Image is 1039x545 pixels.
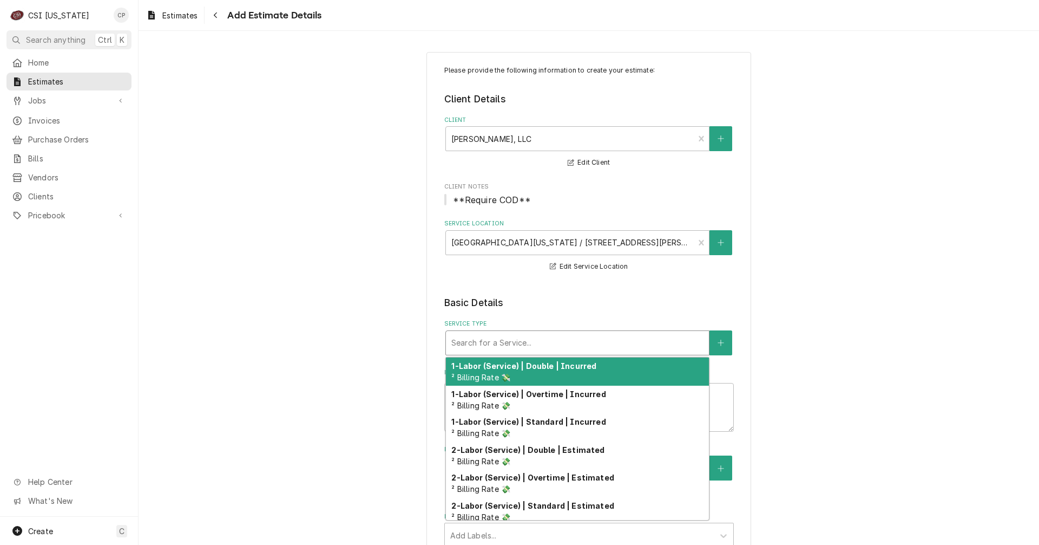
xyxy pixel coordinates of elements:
strong: 2-Labor (Service) | Double | Estimated [451,445,604,455]
label: Equipment [444,445,734,454]
span: Client Notes [444,183,734,191]
legend: Basic Details [444,296,734,310]
span: Invoices [28,115,126,126]
strong: 1-Labor (Service) | Overtime | Incurred [451,390,606,399]
span: Add Estimate Details [224,8,321,23]
div: Client Notes [444,183,734,206]
a: Home [6,54,131,72]
strong: 1-Labor (Service) | Standard | Incurred [451,417,606,426]
span: Jobs [28,95,110,106]
span: ² Billing Rate 💸 [451,429,510,438]
strong: 2-Labor (Service) | Overtime | Estimated [451,473,614,482]
div: CP [114,8,129,23]
button: Create New Equipment [709,456,732,481]
a: Invoices [6,112,131,129]
a: Go to Pricebook [6,206,131,224]
strong: 1-Labor (Service) | Double | Incurred [451,361,596,371]
div: C [10,8,25,23]
span: Purchase Orders [28,134,126,145]
svg: Create New Client [718,135,724,142]
a: Estimates [142,7,202,24]
div: CSI [US_STATE] [28,10,89,21]
span: Home [28,57,126,68]
strong: 2-Labor (Service) | Standard | Estimated [451,501,614,510]
span: C [119,525,124,537]
button: Navigate back [207,7,224,24]
label: Labels [444,512,734,521]
a: Go to Jobs [6,92,131,109]
div: Equipment [444,445,734,499]
span: Clients [28,191,126,202]
button: Create New Client [709,126,732,151]
span: Ctrl [98,34,112,46]
div: Craig Pierce's Avatar [114,8,129,23]
span: What's New [28,495,125,507]
button: Search anythingCtrlK [6,30,131,49]
span: Help Center [28,476,125,488]
span: Estimates [162,10,198,21]
a: Vendors [6,168,131,186]
a: Estimates [6,73,131,90]
label: Service Type [444,320,734,328]
label: Service Location [444,219,734,228]
span: ² Billing Rate 💸 [451,512,510,522]
button: Create New Service [709,330,732,355]
span: ² Billing Rate 💸 [451,373,510,382]
svg: Create New Service [718,339,724,347]
svg: Create New Equipment [718,465,724,472]
span: Estimates [28,76,126,87]
span: K [120,34,124,46]
span: ² Billing Rate 💸 [451,484,510,494]
div: Client [444,116,734,170]
span: ² Billing Rate 💸 [451,457,510,466]
button: Edit Client [566,156,611,170]
p: Please provide the following information to create your estimate: [444,66,734,75]
button: Create New Location [709,230,732,255]
svg: Create New Location [718,239,724,246]
div: CSI Kentucky's Avatar [10,8,25,23]
a: Purchase Orders [6,131,131,148]
a: Bills [6,150,131,167]
span: Vendors [28,172,126,183]
span: Search anything [26,34,86,46]
div: Reason For Call [444,368,734,432]
span: Create [28,527,53,536]
button: Edit Service Location [548,260,630,274]
span: Client Notes [444,193,734,206]
a: Clients [6,187,131,205]
label: Client [444,116,734,125]
div: Service Type [444,320,734,355]
span: Bills [28,153,126,164]
a: Go to What's New [6,492,131,510]
span: ² Billing Rate 💸 [451,401,510,410]
div: Service Location [444,219,734,273]
label: Reason For Call [444,368,734,377]
span: Pricebook [28,210,110,221]
a: Go to Help Center [6,473,131,491]
legend: Client Details [444,92,734,106]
